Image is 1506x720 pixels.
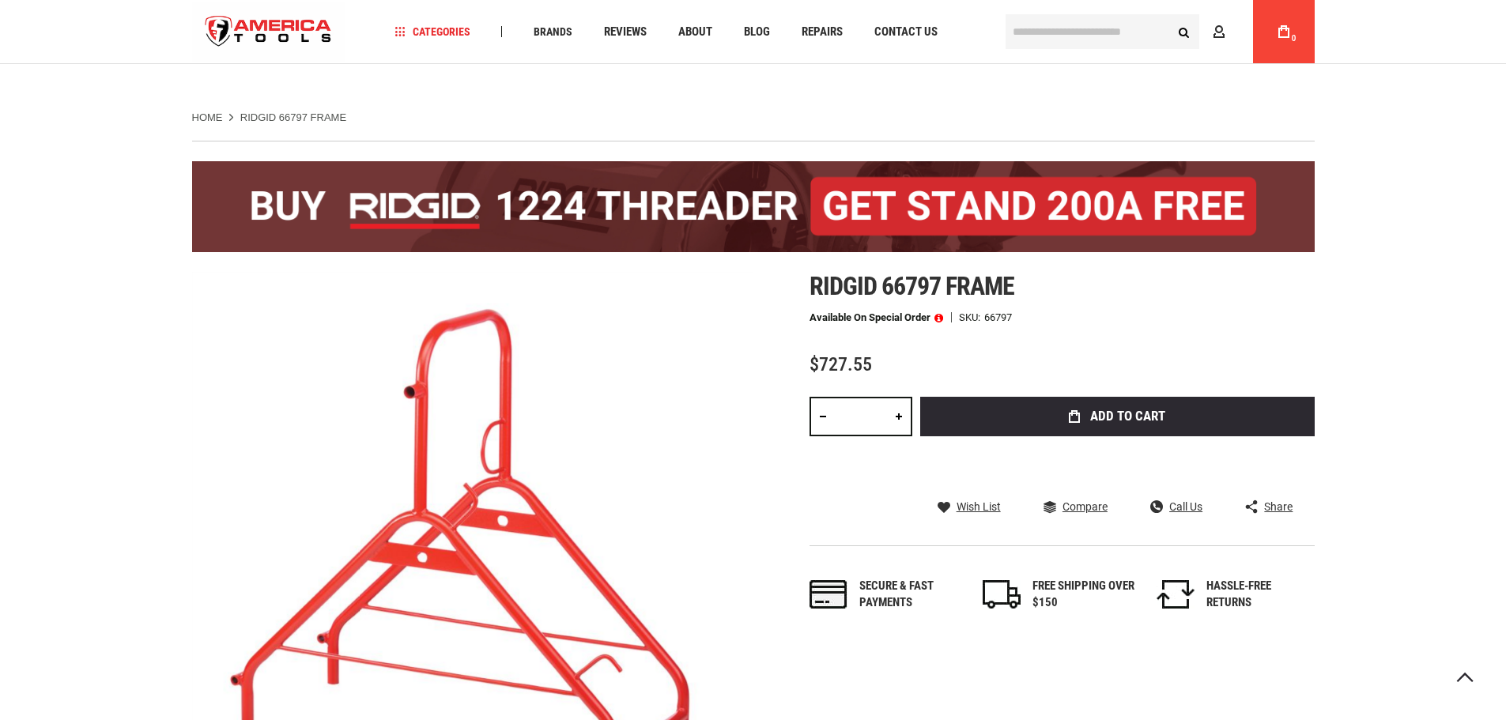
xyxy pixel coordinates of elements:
img: BOGO: Buy the RIDGID® 1224 Threader (26092), get the 92467 200A Stand FREE! [192,161,1315,252]
div: HASSLE-FREE RETURNS [1206,578,1309,612]
img: shipping [983,580,1021,609]
img: America Tools [192,2,345,62]
a: Reviews [597,21,654,43]
span: Share [1264,501,1293,512]
img: payments [810,580,847,609]
a: Wish List [938,499,1001,514]
iframe: Secure express checkout frame [917,441,1318,487]
span: $727.55 [810,353,872,375]
a: Repairs [795,21,850,43]
span: Repairs [802,26,843,38]
a: Blog [737,21,777,43]
span: 0 [1292,34,1297,43]
a: Brands [527,21,579,43]
button: Add to Cart [920,397,1315,436]
span: Add to Cart [1090,409,1165,423]
span: Ridgid 66797 frame [810,271,1015,301]
p: Available on Special Order [810,312,943,323]
div: Secure & fast payments [859,578,962,612]
strong: SKU [959,312,984,322]
span: Wish List [957,501,1001,512]
a: Home [192,111,223,125]
div: 66797 [984,312,1012,322]
a: Compare [1044,499,1108,514]
a: store logo [192,2,345,62]
a: Call Us [1150,499,1202,514]
a: About [671,21,719,43]
span: Reviews [604,26,647,38]
span: Contact Us [874,26,938,38]
span: Call Us [1169,501,1202,512]
a: Categories [387,21,477,43]
span: Categories [394,26,470,37]
span: Brands [534,26,572,37]
span: About [678,26,712,38]
span: Compare [1063,501,1108,512]
span: Blog [744,26,770,38]
img: returns [1157,580,1195,609]
strong: RIDGID 66797 FRAME [240,111,346,123]
button: Search [1169,17,1199,47]
a: Contact Us [867,21,945,43]
div: FREE SHIPPING OVER $150 [1032,578,1135,612]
